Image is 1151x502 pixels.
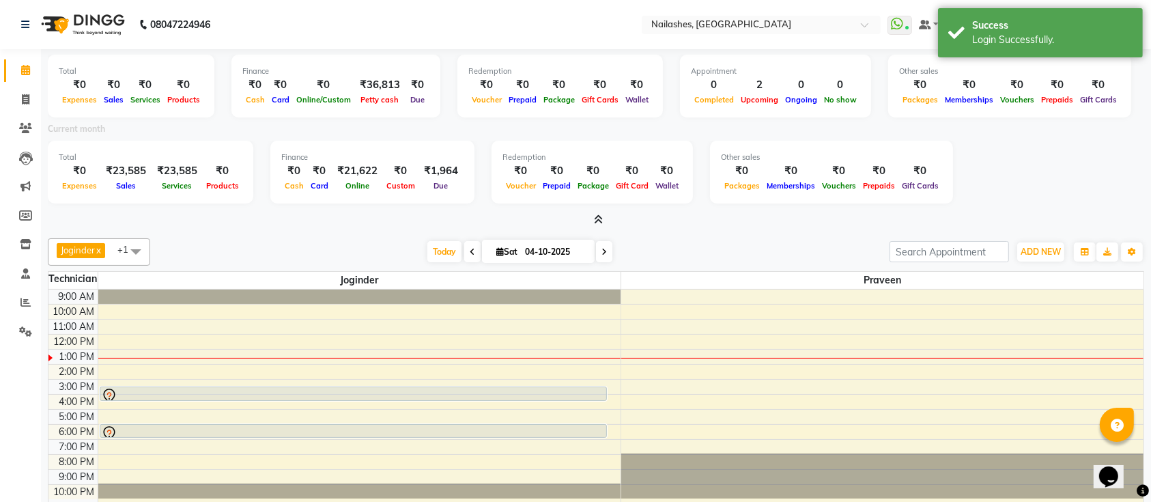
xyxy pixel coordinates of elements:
div: ₹0 [100,77,127,93]
span: Sales [100,95,127,104]
span: Services [127,95,164,104]
div: ₹0 [539,163,574,179]
span: Custom [383,181,418,191]
div: ₹0 [203,163,242,179]
label: Current month [48,123,105,135]
span: Prepaid [539,181,574,191]
div: 0 [821,77,860,93]
span: Expenses [59,95,100,104]
div: ₹0 [406,77,429,93]
div: ₹0 [293,77,354,93]
span: Products [203,181,242,191]
span: Services [159,181,196,191]
span: Package [574,181,612,191]
div: ₹0 [268,77,293,93]
div: 7:00 PM [57,440,98,454]
span: Today [427,241,461,262]
div: ₹0 [383,163,418,179]
span: Cash [242,95,268,104]
div: Success [972,18,1133,33]
span: Due [431,181,452,191]
a: x [95,245,101,255]
span: No show [821,95,860,104]
div: 0 [691,77,737,93]
div: 2:00 PM [57,365,98,379]
div: 5:00 PM [57,410,98,424]
span: Gift Card [612,181,652,191]
span: Joginder [98,272,621,289]
span: Wallet [622,95,652,104]
div: Total [59,66,203,77]
div: ₹0 [540,77,578,93]
div: ₹0 [721,163,763,179]
span: Petty cash [358,95,403,104]
span: Wallet [652,181,682,191]
div: 9:00 AM [56,290,98,304]
div: Finance [281,152,464,163]
div: ₹0 [59,77,100,93]
div: 10:00 AM [51,305,98,319]
div: 11:00 AM [51,320,98,334]
span: Card [307,181,332,191]
img: logo [35,5,128,44]
div: 2 [737,77,782,93]
span: Praveen [621,272,1144,289]
div: ₹23,585 [152,163,203,179]
div: Technician [48,272,98,286]
span: +1 [117,244,139,255]
div: ₹0 [505,77,540,93]
div: ₹0 [127,77,164,93]
span: Voucher [502,181,539,191]
span: Prepaids [1038,95,1077,104]
div: Login Successfully. [972,33,1133,47]
span: Card [268,95,293,104]
button: ADD NEW [1017,242,1064,262]
div: 6:00 PM [57,425,98,439]
div: ₹0 [307,163,332,179]
div: ₹0 [859,163,898,179]
span: Cash [281,181,307,191]
span: Upcoming [737,95,782,104]
div: ₹0 [468,77,505,93]
span: Sat [493,247,521,257]
div: Finance [242,66,429,77]
div: ₹0 [763,163,819,179]
div: [PERSON_NAME], TK01, 06:00 PM-07:00 PM, Acrylic extension + Solid color [100,425,607,437]
div: ₹0 [281,163,307,179]
div: Total [59,152,242,163]
div: 10:00 PM [51,485,98,499]
div: 12:00 PM [51,335,98,349]
input: 2025-10-04 [521,242,589,262]
span: Vouchers [997,95,1038,104]
div: 1:00 PM [57,350,98,364]
div: [PERSON_NAME], TK02, 03:30 PM-04:30 PM, Acrylic extension + Solid color [100,387,607,400]
span: Completed [691,95,737,104]
div: ₹0 [898,163,942,179]
div: Appointment [691,66,860,77]
div: Redemption [468,66,652,77]
div: ₹0 [242,77,268,93]
div: 9:00 PM [57,470,98,484]
span: Ongoing [782,95,821,104]
div: ₹23,585 [100,163,152,179]
div: Redemption [502,152,682,163]
span: Joginder [61,245,95,255]
div: Other sales [899,66,1120,77]
div: 0 [782,77,821,93]
span: Package [540,95,578,104]
div: ₹0 [941,77,997,93]
div: ₹0 [578,77,622,93]
div: ₹21,622 [332,163,383,179]
span: Due [407,95,428,104]
span: Gift Cards [578,95,622,104]
div: ₹0 [612,163,652,179]
div: ₹0 [622,77,652,93]
span: Packages [721,181,763,191]
span: Vouchers [819,181,859,191]
div: ₹0 [164,77,203,93]
span: Gift Cards [1077,95,1120,104]
span: Memberships [941,95,997,104]
div: ₹0 [997,77,1038,93]
div: ₹0 [652,163,682,179]
b: 08047224946 [150,5,210,44]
